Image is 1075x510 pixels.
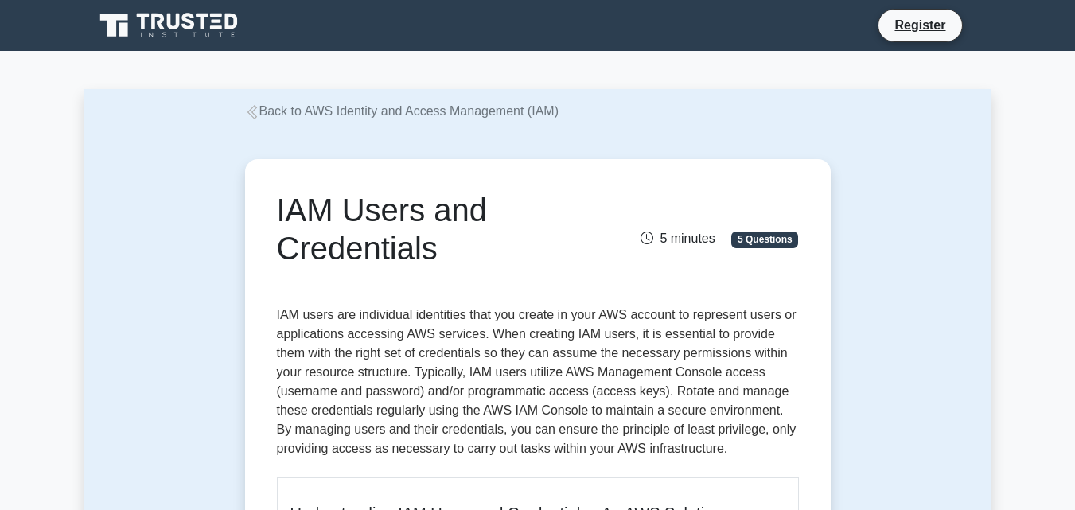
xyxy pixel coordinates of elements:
[641,232,715,245] span: 5 minutes
[245,104,559,118] a: Back to AWS Identity and Access Management (IAM)
[885,15,955,35] a: Register
[731,232,798,247] span: 5 Questions
[277,191,618,267] h1: IAM Users and Credentials
[277,306,799,465] p: IAM users are individual identities that you create in your AWS account to represent users or app...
